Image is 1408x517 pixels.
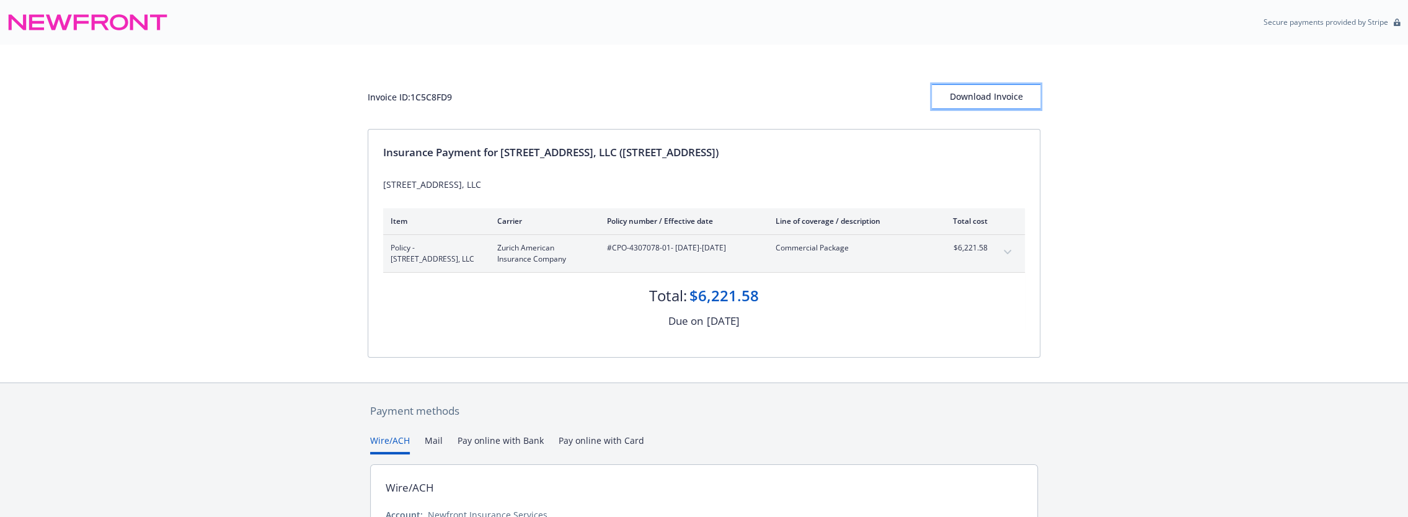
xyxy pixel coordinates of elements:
div: Total: [649,285,687,306]
div: Wire/ACH [386,480,434,496]
div: Download Invoice [932,85,1040,108]
span: Zurich American Insurance Company [497,242,587,265]
p: Secure payments provided by Stripe [1264,17,1388,27]
button: Download Invoice [932,84,1040,109]
div: Insurance Payment for [STREET_ADDRESS], LLC ([STREET_ADDRESS]) [383,144,1025,161]
div: Line of coverage / description [776,216,921,226]
div: Policy - [STREET_ADDRESS], LLCZurich American Insurance Company#CPO-4307078-01- [DATE]-[DATE]Comm... [383,235,1025,272]
div: Policy number / Effective date [607,216,756,226]
div: Carrier [497,216,587,226]
button: Pay online with Bank [458,434,544,454]
span: Policy - [STREET_ADDRESS], LLC [391,242,477,265]
button: expand content [998,242,1017,262]
div: Invoice ID: 1C5C8FD9 [368,91,452,104]
div: [DATE] [707,313,740,329]
span: Commercial Package [776,242,921,254]
button: Mail [425,434,443,454]
div: Payment methods [370,403,1038,419]
div: $6,221.58 [689,285,759,306]
div: Item [391,216,477,226]
span: #CPO-4307078-01 - [DATE]-[DATE] [607,242,756,254]
div: Due on [668,313,703,329]
div: Total cost [941,216,988,226]
button: Wire/ACH [370,434,410,454]
div: [STREET_ADDRESS], LLC [383,178,1025,191]
span: $6,221.58 [941,242,988,254]
button: Pay online with Card [559,434,644,454]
